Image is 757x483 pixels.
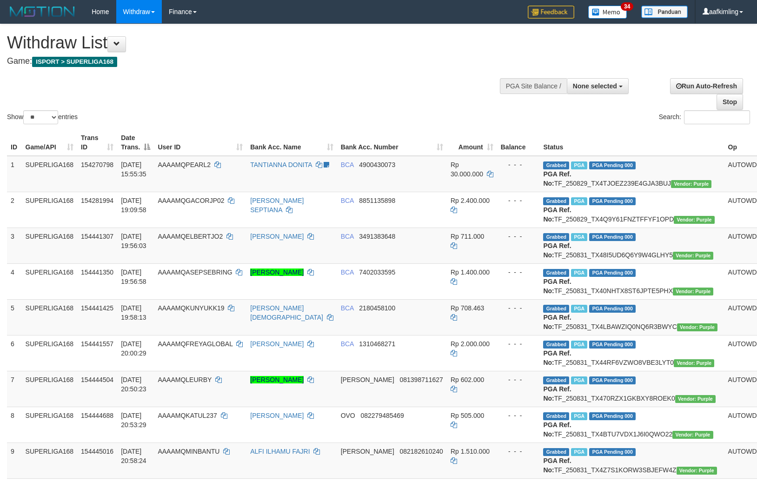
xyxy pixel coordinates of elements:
span: BCA [341,233,354,240]
h1: Withdraw List [7,34,495,52]
span: BCA [341,340,354,348]
td: SUPERLIGA168 [22,443,78,478]
span: OVO [341,412,355,419]
span: Marked by aafnonsreyleab [571,197,587,205]
td: SUPERLIGA168 [22,156,78,192]
div: - - - [501,447,536,456]
span: Marked by aafsoycanthlai [571,341,587,349]
span: [DATE] 15:55:35 [121,161,146,178]
span: PGA Pending [589,269,636,277]
th: Date Trans.: activate to sort column descending [117,129,154,156]
span: Vendor URL: https://trx4.1velocity.biz [672,431,713,439]
span: Rp 708.463 [451,304,484,312]
td: 6 [7,335,22,371]
a: Stop [717,94,743,110]
h4: Game: [7,57,495,66]
b: PGA Ref. No: [543,206,571,223]
td: 1 [7,156,22,192]
span: [DATE] 20:58:24 [121,448,146,464]
span: Vendor URL: https://trx4.1velocity.biz [674,359,714,367]
span: Rp 30.000.000 [451,161,483,178]
span: Rp 711.000 [451,233,484,240]
span: PGA Pending [589,376,636,384]
span: Rp 602.000 [451,376,484,383]
a: [PERSON_NAME] [250,340,304,348]
span: Grabbed [543,376,569,384]
img: Button%20Memo.svg [588,6,627,19]
span: Marked by aafmaleo [571,161,587,169]
span: Marked by aafheankoy [571,448,587,456]
b: PGA Ref. No: [543,421,571,438]
span: Rp 1.510.000 [451,448,490,455]
span: None selected [573,82,617,90]
span: Marked by aafsoycanthlai [571,305,587,313]
td: SUPERLIGA168 [22,192,78,228]
th: Amount: activate to sort column ascending [447,129,497,156]
span: Vendor URL: https://trx4.1velocity.biz [671,180,711,188]
span: 154445016 [81,448,113,455]
span: [DATE] 19:56:58 [121,268,146,285]
td: SUPERLIGA168 [22,228,78,263]
b: PGA Ref. No: [543,314,571,330]
select: Showentries [23,110,58,124]
span: Rp 2.400.000 [451,197,490,204]
span: Vendor URL: https://trx4.1velocity.biz [677,323,717,331]
th: Game/API: activate to sort column ascending [22,129,78,156]
td: TF_250831_TX48I5UD6Q6Y9W4GLHY5 [539,228,724,263]
td: SUPERLIGA168 [22,335,78,371]
b: PGA Ref. No: [543,385,571,402]
span: Grabbed [543,412,569,420]
span: Rp 1.400.000 [451,268,490,276]
span: Marked by aafsoycanthlai [571,269,587,277]
span: Copy 082279485469 to clipboard [360,412,404,419]
td: 5 [7,299,22,335]
span: [PERSON_NAME] [341,376,394,383]
span: BCA [341,161,354,168]
a: [PERSON_NAME] [250,268,304,276]
td: SUPERLIGA168 [22,299,78,335]
a: Run Auto-Refresh [670,78,743,94]
div: - - - [501,196,536,205]
span: Grabbed [543,197,569,205]
th: Trans ID: activate to sort column ascending [77,129,117,156]
th: Bank Acc. Number: activate to sort column ascending [337,129,447,156]
span: Marked by aafounsreynich [571,376,587,384]
td: 7 [7,371,22,407]
td: TF_250831_TX4LBAWZIQ0NQ6R3BWYC [539,299,724,335]
td: TF_250831_TX470RZX1GKBXY8ROEK0 [539,371,724,407]
span: PGA Pending [589,412,636,420]
div: PGA Site Balance / [500,78,567,94]
span: [DATE] 19:09:58 [121,197,146,214]
span: Grabbed [543,269,569,277]
span: Copy 8851135898 to clipboard [359,197,395,204]
span: Vendor URL: https://trx4.1velocity.biz [675,395,716,403]
td: 9 [7,443,22,478]
td: 3 [7,228,22,263]
span: [DATE] 20:50:23 [121,376,146,393]
span: Rp 505.000 [451,412,484,419]
span: BCA [341,197,354,204]
a: [PERSON_NAME] [250,412,304,419]
span: 154281994 [81,197,113,204]
div: - - - [501,411,536,420]
input: Search: [684,110,750,124]
div: - - - [501,268,536,277]
span: 154441307 [81,233,113,240]
span: Copy 7402033595 to clipboard [359,268,395,276]
span: AAAAMQGACORJP02 [158,197,224,204]
span: 154441350 [81,268,113,276]
span: Copy 3491383648 to clipboard [359,233,395,240]
span: PGA Pending [589,197,636,205]
th: Status [539,129,724,156]
td: TF_250831_TX40NHTX8ST6JPTE5PHX [539,263,724,299]
span: AAAAMQLEURBY [158,376,212,383]
span: PGA Pending [589,233,636,241]
div: - - - [501,375,536,384]
td: SUPERLIGA168 [22,407,78,443]
span: AAAAMQASEPSEBRING [158,268,232,276]
span: [DATE] 20:00:29 [121,340,146,357]
b: PGA Ref. No: [543,349,571,366]
span: AAAAMQKUNYUKK19 [158,304,224,312]
td: TF_250831_TX4BTU7VDX1J6I0QWO22 [539,407,724,443]
th: User ID: activate to sort column ascending [154,129,246,156]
